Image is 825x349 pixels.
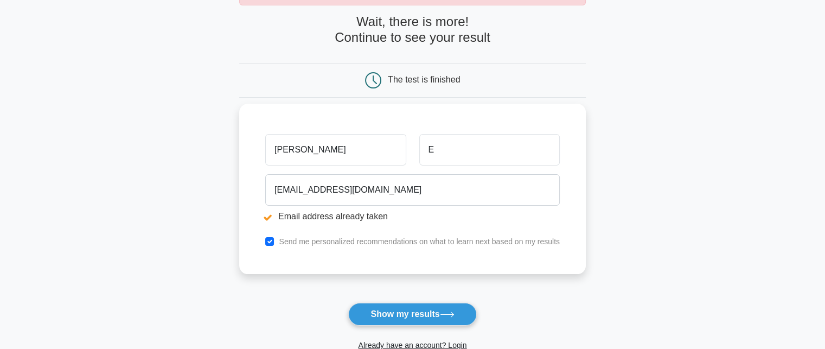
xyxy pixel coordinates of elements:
input: Email [265,174,560,206]
label: Send me personalized recommendations on what to learn next based on my results [279,237,560,246]
li: Email address already taken [265,210,560,223]
button: Show my results [348,303,476,326]
h4: Wait, there is more! Continue to see your result [239,14,586,46]
input: First name [265,134,406,166]
input: Last name [419,134,560,166]
div: The test is finished [388,75,460,84]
